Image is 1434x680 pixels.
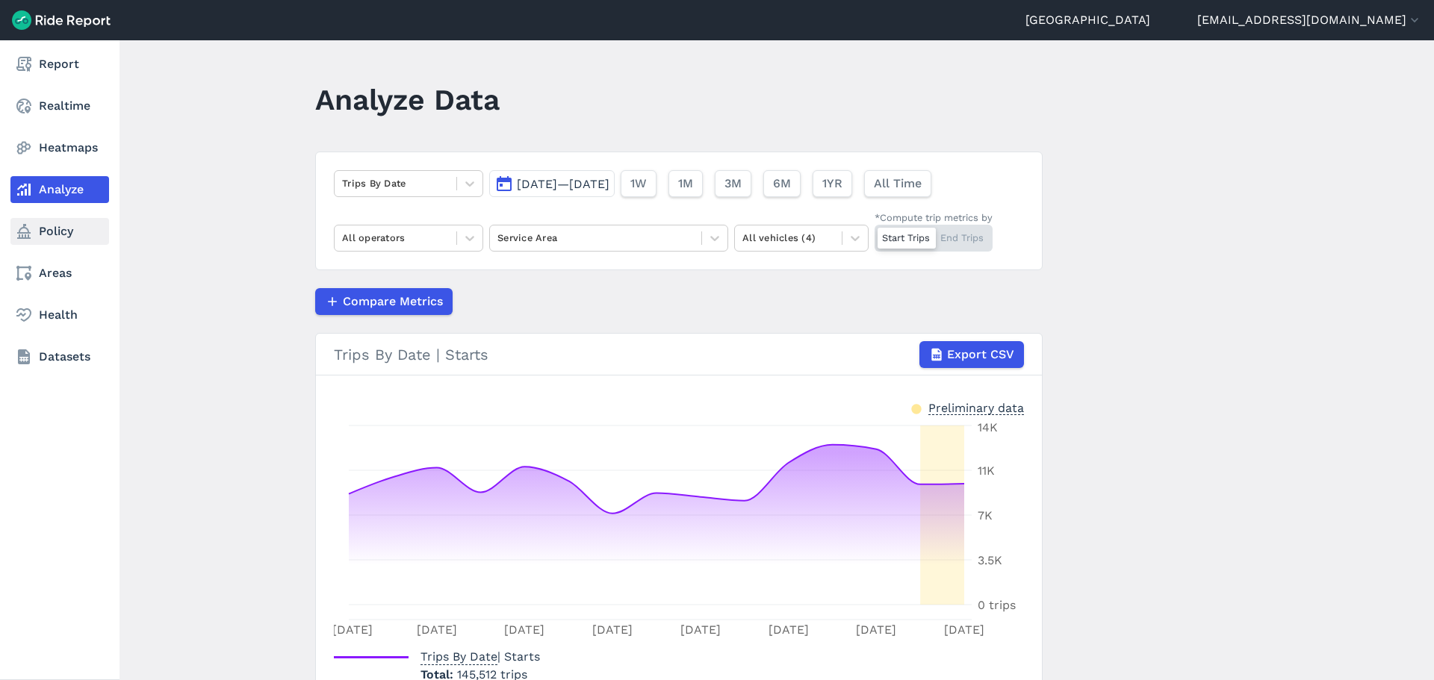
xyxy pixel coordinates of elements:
[343,293,443,311] span: Compare Metrics
[10,134,109,161] a: Heatmaps
[773,175,791,193] span: 6M
[10,93,109,119] a: Realtime
[420,649,540,664] span: | Starts
[763,170,801,197] button: 6M
[680,623,721,637] tspan: [DATE]
[10,302,109,328] a: Health
[947,346,1014,364] span: Export CSV
[10,218,109,245] a: Policy
[668,170,703,197] button: 1M
[978,553,1002,567] tspan: 3.5K
[1197,11,1422,29] button: [EMAIL_ADDRESS][DOMAIN_NAME]
[978,420,998,434] tspan: 14K
[978,464,995,478] tspan: 11K
[12,10,111,30] img: Ride Report
[10,51,109,78] a: Report
[769,623,809,637] tspan: [DATE]
[504,623,544,637] tspan: [DATE]
[944,623,984,637] tspan: [DATE]
[678,175,693,193] span: 1M
[10,343,109,370] a: Datasets
[874,175,922,193] span: All Time
[875,210,993,225] div: *Compute trip metrics by
[978,508,993,523] tspan: 7K
[856,623,896,637] tspan: [DATE]
[417,623,457,637] tspan: [DATE]
[420,645,497,665] span: Trips By Date
[621,170,657,197] button: 1W
[315,79,500,120] h1: Analyze Data
[1025,11,1150,29] a: [GEOGRAPHIC_DATA]
[10,176,109,203] a: Analyze
[928,399,1024,415] div: Preliminary data
[919,341,1024,368] button: Export CSV
[334,341,1024,368] div: Trips By Date | Starts
[813,170,852,197] button: 1YR
[517,177,609,191] span: [DATE]—[DATE]
[822,175,842,193] span: 1YR
[864,170,931,197] button: All Time
[630,175,647,193] span: 1W
[724,175,742,193] span: 3M
[592,623,633,637] tspan: [DATE]
[315,288,453,315] button: Compare Metrics
[978,598,1016,612] tspan: 0 trips
[715,170,751,197] button: 3M
[10,260,109,287] a: Areas
[489,170,615,197] button: [DATE]—[DATE]
[332,623,373,637] tspan: [DATE]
